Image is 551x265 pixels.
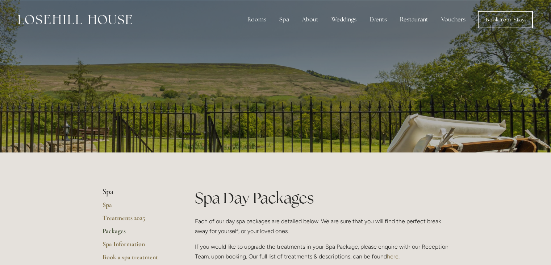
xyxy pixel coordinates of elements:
[387,253,398,260] a: here
[326,12,362,27] div: Weddings
[394,12,434,27] div: Restaurant
[103,201,172,214] a: Spa
[296,12,324,27] div: About
[103,214,172,227] a: Treatments 2025
[103,240,172,253] a: Spa Information
[242,12,272,27] div: Rooms
[18,15,132,24] img: Losehill House
[103,227,172,240] a: Packages
[478,11,533,28] a: Book Your Stay
[435,12,471,27] a: Vouchers
[103,187,172,197] li: Spa
[364,12,393,27] div: Events
[195,216,449,236] p: Each of our day spa packages are detailed below. We are sure that you will find the perfect break...
[195,242,449,261] p: If you would like to upgrade the treatments in your Spa Package, please enquire with our Receptio...
[195,187,449,209] h1: Spa Day Packages
[274,12,295,27] div: Spa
